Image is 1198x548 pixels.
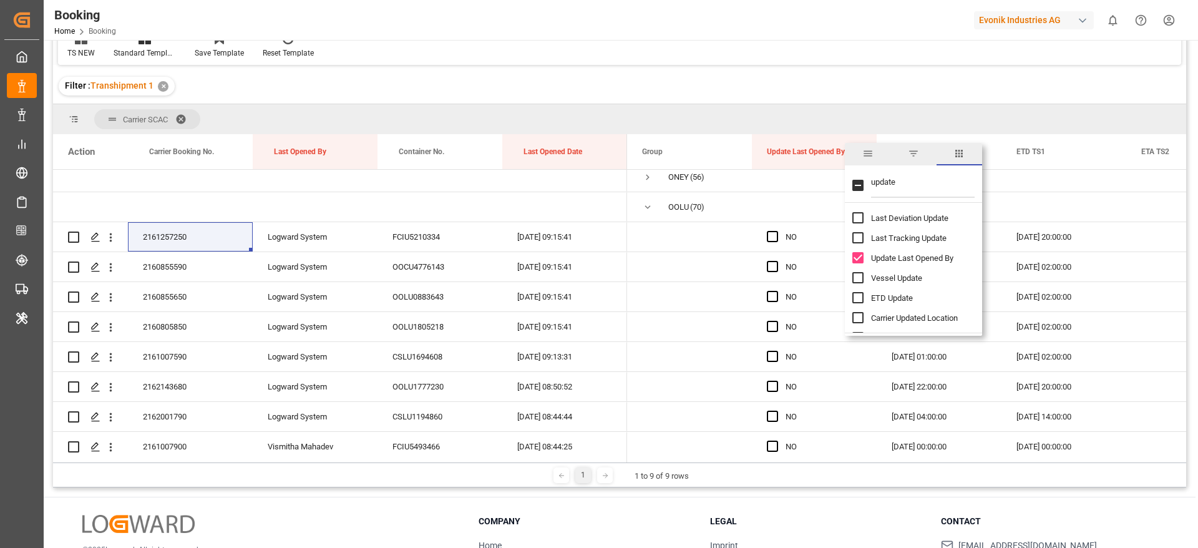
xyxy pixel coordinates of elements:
div: [DATE] 08:50:52 [502,372,627,401]
div: Press SPACE to select this row. [53,192,627,222]
div: NO [786,313,862,341]
div: Press SPACE to select this row. [53,432,627,462]
div: Logward System [253,372,377,401]
div: [DATE] 00:00:00 [1001,432,1126,461]
div: ✕ [158,81,168,92]
span: Carrier Updated Location [871,313,958,323]
div: NO [786,223,862,252]
div: [DATE] 02:00:00 [1001,312,1126,341]
div: [DATE] 22:00:00 [877,372,1001,401]
span: (70) [690,193,704,222]
div: 2162001790 [128,402,253,431]
div: Last Deviation Update column toggle visibility (hidden) [852,208,990,228]
div: Logward System [253,342,377,371]
div: [DATE] 02:00:00 [1001,252,1126,281]
div: Logward System [253,402,377,431]
span: Last Tracking Update [871,233,947,243]
div: Booking [54,6,116,24]
div: Press SPACE to select this row. [53,222,627,252]
div: Save Template [195,47,244,59]
span: Last Opened Date [524,147,582,156]
div: [DATE] 01:00:00 [877,342,1001,371]
span: general [845,143,890,165]
span: Carrier Booking No. [149,147,214,156]
div: 2160855590 [128,252,253,281]
div: ETD Update column toggle visibility (hidden) [852,288,990,308]
span: columns [937,143,982,165]
div: [DATE] 20:00:00 [1001,222,1126,252]
div: 2160855650 [128,282,253,311]
span: Vessel Update [871,273,922,283]
div: 1 [575,467,591,483]
div: NO [786,253,862,281]
a: Home [54,27,75,36]
span: Last Opened By [274,147,326,156]
div: Press SPACE to select this row. [53,312,627,342]
div: FCIU5493466 [377,432,502,461]
button: show 0 new notifications [1099,6,1127,34]
div: [DATE] 02:00:00 [1001,282,1126,311]
span: Container No. [399,147,444,156]
div: [DATE] 09:15:41 [502,282,627,311]
div: Vessel Update column toggle visibility (hidden) [852,268,990,288]
div: Action [68,146,95,157]
div: Last Tracking Update column toggle visibility (hidden) [852,228,990,248]
div: 2162143680 [128,372,253,401]
div: OOLU1805218 [377,312,502,341]
h3: Legal [710,515,926,528]
div: NO [786,373,862,401]
div: Logward System [253,222,377,252]
div: Update Last Opened By column toggle visibility (visible) [852,248,990,268]
span: Group [642,147,663,156]
span: Update Last Opened By [871,253,953,263]
button: Help Center [1127,6,1155,34]
div: NO [786,343,862,371]
div: Press SPACE to select this row. [53,372,627,402]
img: Logward Logo [82,515,195,533]
div: ONEY [668,163,689,192]
div: Press SPACE to select this row. [53,162,627,192]
div: Carrier Updated Location column toggle visibility (hidden) [852,308,990,328]
div: Vismitha Mahadev [253,432,377,461]
div: Press SPACE to select this row. [53,342,627,372]
div: 2160805850 [128,312,253,341]
div: Evonik Industries AG [974,11,1094,29]
div: Logward System [253,312,377,341]
div: 2161257250 [128,222,253,252]
h3: Company [479,515,694,528]
div: [DATE] 08:44:44 [502,402,627,431]
div: NO [786,403,862,431]
div: [DATE] 04:00:00 [877,402,1001,431]
div: [DATE] 09:15:41 [502,222,627,252]
span: Filter : [65,81,90,91]
div: [DATE] 09:13:31 [502,342,627,371]
div: TS NEW [67,47,95,59]
div: Press SPACE to select this row. [53,252,627,282]
div: NO [786,433,862,461]
span: ETD Update [871,293,913,303]
div: Press SPACE to select this row. [53,402,627,432]
div: OOLU [668,193,689,222]
div: [DATE] 09:15:41 [502,312,627,341]
div: [DATE] 14:00:00 [1001,402,1126,431]
div: [DATE] 08:44:25 [502,432,627,461]
span: ETA TS2 [1141,147,1169,156]
div: OOLU0883643 [377,282,502,311]
div: Carrier Updated Country column toggle visibility (hidden) [852,328,990,348]
span: Last Deviation Update [871,213,948,223]
div: Logward System [253,282,377,311]
div: Reset Template [263,47,314,59]
div: 1 to 9 of 9 rows [635,470,689,482]
span: filter [890,143,936,165]
div: [DATE] 09:15:41 [502,252,627,281]
span: (56) [690,163,704,192]
div: Press SPACE to select this row. [53,282,627,312]
div: [DATE] 02:00:00 [1001,342,1126,371]
div: CSLU1694608 [377,342,502,371]
div: [DATE] 20:00:00 [1001,372,1126,401]
span: ETD TS1 [1016,147,1045,156]
span: Carrier SCAC [123,115,168,124]
div: Standard Templates [114,47,176,59]
div: NO [786,283,862,311]
h3: Contact [941,515,1157,528]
